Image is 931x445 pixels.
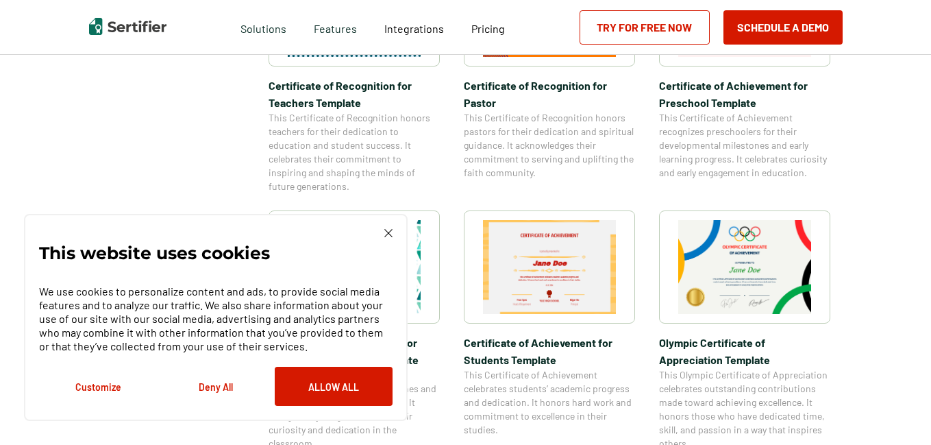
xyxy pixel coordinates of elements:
[384,229,393,237] img: Cookie Popup Close
[464,77,635,111] span: Certificate of Recognition for Pastor
[157,367,275,406] button: Deny All
[464,111,635,180] span: This Certificate of Recognition honors pastors for their dedication and spiritual guidance. It ac...
[659,77,830,111] span: Certificate of Achievement for Preschool Template
[464,368,635,437] span: This Certificate of Achievement celebrates students’ academic progress and dedication. It honors ...
[580,10,710,45] a: Try for Free Now
[39,246,270,260] p: This website uses cookies
[471,19,505,36] a: Pricing
[269,77,440,111] span: Certificate of Recognition for Teachers Template
[384,22,444,35] span: Integrations
[723,10,843,45] button: Schedule a Demo
[471,22,505,35] span: Pricing
[659,334,830,368] span: Olympic Certificate of Appreciation​ Template
[464,334,635,368] span: Certificate of Achievement for Students Template
[384,19,444,36] a: Integrations
[678,220,811,314] img: Olympic Certificate of Appreciation​ Template
[275,367,393,406] button: Allow All
[314,19,357,36] span: Features
[89,18,166,35] img: Sertifier | Digital Credentialing Platform
[483,220,616,314] img: Certificate of Achievement for Students Template
[269,111,440,193] span: This Certificate of Recognition honors teachers for their dedication to education and student suc...
[39,367,157,406] button: Customize
[862,379,931,445] iframe: Chat Widget
[39,285,393,353] p: We use cookies to personalize content and ads, to provide social media features and to analyze ou...
[659,111,830,180] span: This Certificate of Achievement recognizes preschoolers for their developmental milestones and ea...
[240,19,286,36] span: Solutions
